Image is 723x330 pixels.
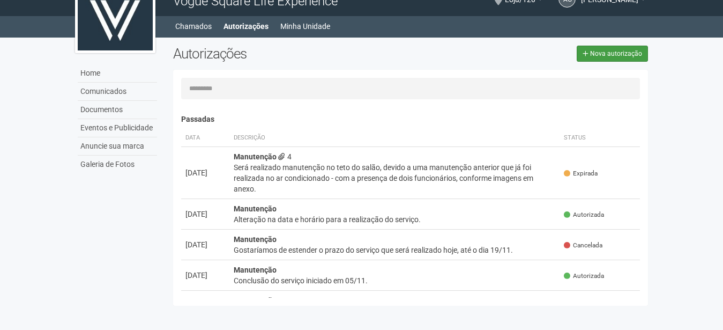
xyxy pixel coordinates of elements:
div: Gostaríamos de estender o prazo do serviço que será realizado hoje, até o dia 19/11. [234,245,556,255]
strong: Manutenção [234,296,277,305]
a: Minha Unidade [280,19,330,34]
th: Data [181,129,229,147]
div: Alteração na data e horário para a realização do serviço. [234,214,556,225]
th: Descrição [229,129,560,147]
span: Expirada [564,169,598,178]
div: [DATE] [185,239,225,250]
strong: Manutenção [234,235,277,244]
div: [DATE] [185,167,225,178]
span: Nova autorização [590,50,642,57]
div: [DATE] [185,270,225,281]
span: Cancelada [564,241,602,250]
h2: Autorizações [173,46,403,62]
strong: Manutenção [234,152,277,161]
a: Nova autorização [577,46,648,62]
a: Galeria de Fotos [78,156,157,173]
div: Conclusão do serviço iniciado em 05/11. [234,275,556,286]
a: Home [78,64,157,83]
div: [DATE] [185,209,225,219]
a: Chamados [175,19,212,34]
a: Anuncie sua marca [78,137,157,156]
strong: Manutenção [234,204,277,213]
a: Eventos e Publicidade [78,119,157,137]
span: 4 [278,152,292,161]
a: Documentos [78,101,157,119]
div: Será realizado manutenção no teto do salão, devido a uma manutenção anterior que já foi realizada... [234,162,556,194]
span: Autorizada [564,272,604,281]
span: Autorizada [564,210,604,219]
h4: Passadas [181,115,640,123]
th: Status [560,129,640,147]
a: Comunicados [78,83,157,101]
strong: Manutenção [234,266,277,274]
a: Autorizações [223,19,269,34]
